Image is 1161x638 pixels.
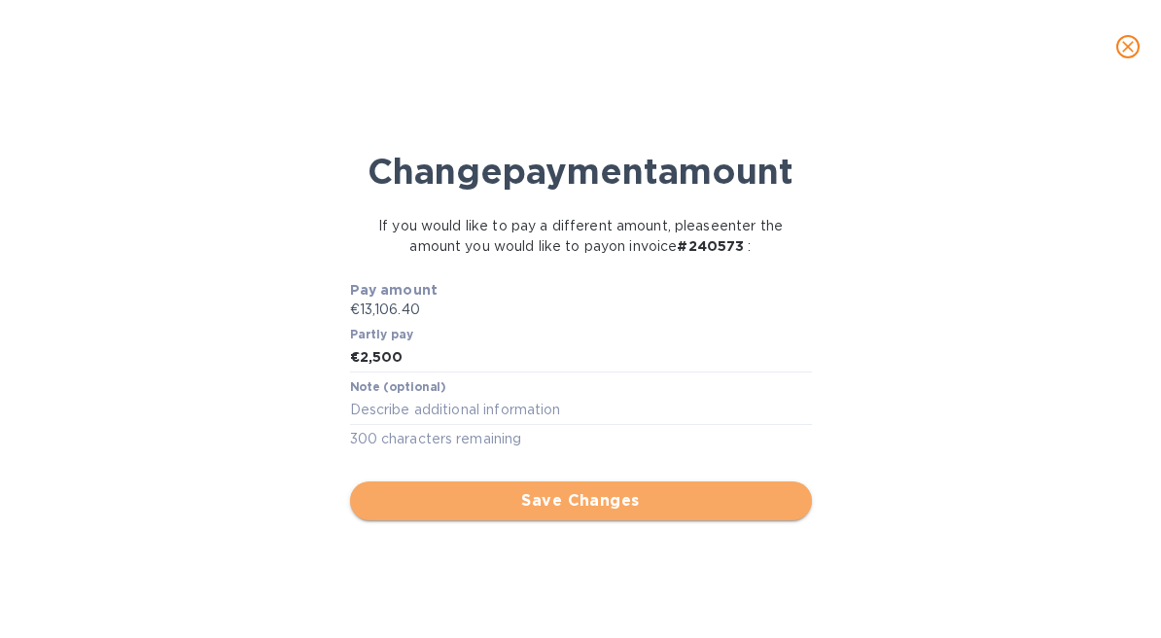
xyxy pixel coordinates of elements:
b: Change payment amount [368,150,793,193]
span: Save Changes [366,489,796,513]
p: €13,106.40 [350,300,812,320]
input: Enter the amount you would like to pay [360,343,812,372]
button: Save Changes [350,481,812,520]
label: Partly pay [350,329,414,340]
b: Pay amount [350,282,439,298]
button: close [1105,23,1151,70]
p: If you would like to pay a different amount, please enter the amount you would like to pay on inv... [361,216,800,257]
b: # 240573 [677,238,744,254]
div: € [350,343,360,372]
p: 300 characters remaining [350,428,812,450]
label: Note (optional) [350,381,445,393]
